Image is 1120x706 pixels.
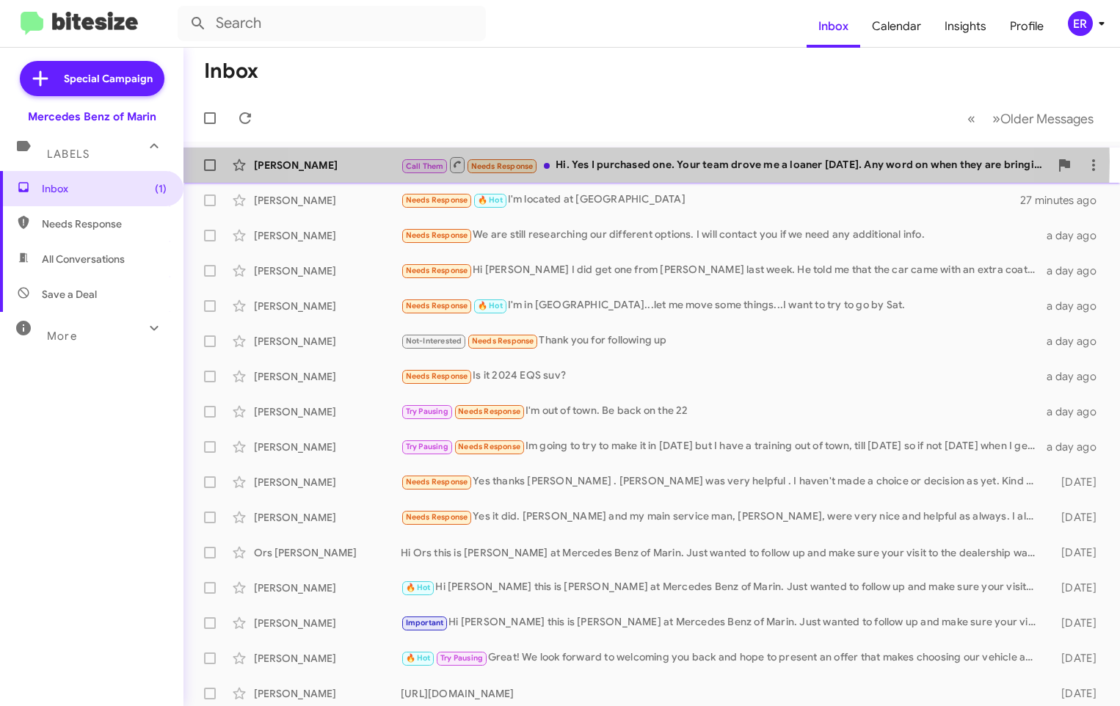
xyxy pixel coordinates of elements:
[401,297,1043,314] div: I'm in [GEOGRAPHIC_DATA]...let me move some things...I want to try to go by Sat.
[254,334,401,349] div: [PERSON_NAME]
[401,368,1043,385] div: Is it 2024 EQS suv?
[406,407,448,416] span: Try Pausing
[992,109,1000,128] span: »
[1043,686,1108,701] div: [DATE]
[254,263,401,278] div: [PERSON_NAME]
[20,61,164,96] a: Special Campaign
[254,299,401,313] div: [PERSON_NAME]
[1020,193,1108,208] div: 27 minutes ago
[406,512,468,522] span: Needs Response
[458,407,520,416] span: Needs Response
[1055,11,1104,36] button: ER
[47,148,90,161] span: Labels
[406,195,468,205] span: Needs Response
[254,440,401,454] div: [PERSON_NAME]
[401,403,1043,420] div: I'm out of town. Be back on the 22
[254,228,401,243] div: [PERSON_NAME]
[440,653,483,663] span: Try Pausing
[1043,369,1108,384] div: a day ago
[860,5,933,48] a: Calendar
[254,193,401,208] div: [PERSON_NAME]
[64,71,153,86] span: Special Campaign
[959,103,984,134] button: Previous
[406,477,468,487] span: Needs Response
[401,227,1043,244] div: We are still researching our different options. I will contact you if we need any additional info.
[967,109,975,128] span: «
[1043,475,1108,490] div: [DATE]
[155,181,167,196] span: (1)
[401,156,1050,174] div: Hi. Yes I purchased one. Your team drove me a loaner [DATE]. Any word on when they are bringing t...
[401,473,1043,490] div: Yes thanks [PERSON_NAME] . [PERSON_NAME] was very helpful . I haven't made a choice or decision a...
[254,581,401,595] div: [PERSON_NAME]
[406,618,444,627] span: Important
[401,509,1043,525] div: Yes it did. [PERSON_NAME] and my main service man, [PERSON_NAME], were very nice and helpful as a...
[472,336,534,346] span: Needs Response
[983,103,1102,134] button: Next
[42,252,125,266] span: All Conversations
[406,583,431,592] span: 🔥 Hot
[478,301,503,310] span: 🔥 Hot
[1043,510,1108,525] div: [DATE]
[254,369,401,384] div: [PERSON_NAME]
[401,262,1043,279] div: Hi [PERSON_NAME] I did get one from [PERSON_NAME] last week. He told me that the car came with an...
[254,510,401,525] div: [PERSON_NAME]
[401,192,1020,208] div: I'm located at [GEOGRAPHIC_DATA]
[401,614,1043,631] div: Hi [PERSON_NAME] this is [PERSON_NAME] at Mercedes Benz of Marin. Just wanted to follow up and ma...
[254,686,401,701] div: [PERSON_NAME]
[401,545,1043,560] div: Hi Ors this is [PERSON_NAME] at Mercedes Benz of Marin. Just wanted to follow up and make sure yo...
[254,651,401,666] div: [PERSON_NAME]
[401,332,1043,349] div: Thank you for following up
[401,649,1043,666] div: Great! We look forward to welcoming you back and hope to present an offer that makes choosing our...
[254,616,401,630] div: [PERSON_NAME]
[254,545,401,560] div: Ors [PERSON_NAME]
[42,181,167,196] span: Inbox
[1000,111,1094,127] span: Older Messages
[1043,228,1108,243] div: a day ago
[406,230,468,240] span: Needs Response
[1043,581,1108,595] div: [DATE]
[1043,404,1108,419] div: a day ago
[401,686,1043,701] div: [URL][DOMAIN_NAME]
[1043,334,1108,349] div: a day ago
[1043,545,1108,560] div: [DATE]
[406,301,468,310] span: Needs Response
[998,5,1055,48] a: Profile
[959,103,1102,134] nav: Page navigation example
[28,109,156,124] div: Mercedes Benz of Marin
[807,5,860,48] a: Inbox
[406,266,468,275] span: Needs Response
[1043,440,1108,454] div: a day ago
[254,158,401,172] div: [PERSON_NAME]
[933,5,998,48] a: Insights
[254,475,401,490] div: [PERSON_NAME]
[406,653,431,663] span: 🔥 Hot
[1043,616,1108,630] div: [DATE]
[401,579,1043,596] div: Hi [PERSON_NAME] this is [PERSON_NAME] at Mercedes Benz of Marin. Just wanted to follow up and ma...
[458,442,520,451] span: Needs Response
[406,336,462,346] span: Not-Interested
[1043,299,1108,313] div: a day ago
[406,371,468,381] span: Needs Response
[471,161,534,171] span: Needs Response
[406,161,444,171] span: Call Them
[1043,651,1108,666] div: [DATE]
[1068,11,1093,36] div: ER
[47,330,77,343] span: More
[1043,263,1108,278] div: a day ago
[204,59,258,83] h1: Inbox
[254,404,401,419] div: [PERSON_NAME]
[401,438,1043,455] div: Im going to try to make it in [DATE] but I have a training out of town, till [DATE] so if not [DA...
[42,216,167,231] span: Needs Response
[178,6,486,41] input: Search
[42,287,97,302] span: Save a Deal
[478,195,503,205] span: 🔥 Hot
[406,442,448,451] span: Try Pausing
